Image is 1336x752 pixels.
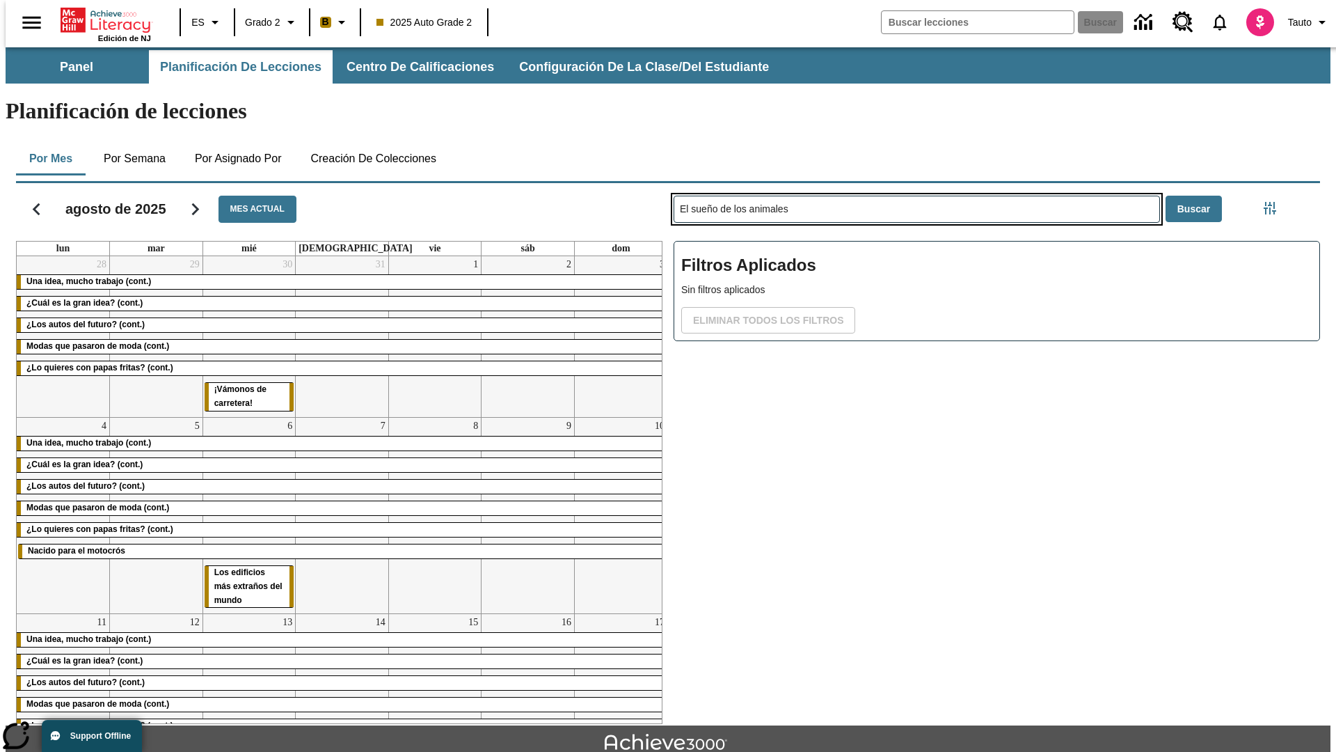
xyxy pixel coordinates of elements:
a: 13 de agosto de 2025 [280,614,295,631]
a: 16 de agosto de 2025 [559,614,574,631]
span: ¿Los autos del futuro? (cont.) [26,481,145,491]
a: 28 de julio de 2025 [94,256,109,273]
button: Support Offline [42,720,142,752]
a: 30 de julio de 2025 [280,256,295,273]
span: Support Offline [70,731,131,741]
td: 10 de agosto de 2025 [574,417,667,614]
a: 6 de agosto de 2025 [285,418,295,434]
div: Una idea, mucho trabajo (cont.) [17,275,667,289]
td: 1 de agosto de 2025 [388,256,482,417]
span: ¿Lo quieres con papas fritas? (cont.) [26,363,173,373]
button: Por semana [93,142,177,175]
a: 7 de agosto de 2025 [378,418,388,434]
span: Una idea, mucho trabajo (cont.) [26,438,151,448]
div: ¿Los autos del futuro? (cont.) [17,480,667,494]
a: 15 de agosto de 2025 [466,614,481,631]
a: Notificaciones [1202,4,1238,40]
button: Boost El color de la clase es anaranjado claro. Cambiar el color de la clase. [315,10,356,35]
a: viernes [426,242,443,256]
span: ¿Cuál es la gran idea? (cont.) [26,298,143,308]
input: Buscar campo [882,11,1074,33]
a: 1 de agosto de 2025 [470,256,481,273]
span: Modas que pasaron de moda (cont.) [26,341,169,351]
a: 12 de agosto de 2025 [187,614,202,631]
a: 14 de agosto de 2025 [373,614,388,631]
div: Buscar [662,178,1320,724]
span: Modas que pasaron de moda (cont.) [26,503,169,512]
a: domingo [609,242,633,256]
span: ¿Lo quieres con papas fritas? (cont.) [26,524,173,534]
button: Mes actual [218,196,296,223]
span: ¿Cuál es la gran idea? (cont.) [26,460,143,469]
a: 29 de julio de 2025 [187,256,202,273]
button: Buscar [1166,196,1222,223]
td: 6 de agosto de 2025 [202,417,296,614]
button: Panel [7,50,146,84]
a: Centro de información [1126,3,1164,42]
span: B [322,13,329,31]
div: ¿Lo quieres con papas fritas? (cont.) [17,361,667,375]
a: 2 de agosto de 2025 [564,256,574,273]
div: Modas que pasaron de moda (cont.) [17,698,667,712]
input: Buscar lecciones [674,196,1159,222]
td: 29 de julio de 2025 [110,256,203,417]
span: ¿Cuál es la gran idea? (cont.) [26,656,143,666]
div: ¿Cuál es la gran idea? (cont.) [17,297,667,311]
a: 8 de agosto de 2025 [470,418,481,434]
td: 7 de agosto de 2025 [296,417,389,614]
p: Sin filtros aplicados [681,283,1312,297]
div: Subbarra de navegación [6,50,781,84]
div: ¿Lo quieres con papas fritas? (cont.) [17,523,667,537]
div: ¡Vámonos de carretera! [205,383,294,411]
button: Creación de colecciones [299,142,447,175]
span: 2025 Auto Grade 2 [376,15,472,30]
h2: Filtros Aplicados [681,249,1312,283]
div: ¿Los autos del futuro? (cont.) [17,318,667,332]
td: 31 de julio de 2025 [296,256,389,417]
button: Configuración de la clase/del estudiante [508,50,780,84]
div: Subbarra de navegación [6,47,1330,84]
a: Centro de recursos, Se abrirá en una pestaña nueva. [1164,3,1202,41]
span: ¡Vámonos de carretera! [214,384,267,408]
div: Portada [61,5,151,42]
a: miércoles [239,242,260,256]
span: Nacido para el motocrós [28,546,125,556]
span: Los edificios más extraños del mundo [214,567,283,605]
div: Nacido para el motocrós [18,545,666,558]
button: Planificación de lecciones [149,50,333,84]
span: ¿Los autos del futuro? (cont.) [26,320,145,329]
div: Una idea, mucho trabajo (cont.) [17,437,667,451]
a: 31 de julio de 2025 [373,256,388,273]
button: Centro de calificaciones [335,50,505,84]
div: Filtros Aplicados [674,241,1320,341]
td: 2 de agosto de 2025 [482,256,575,417]
div: ¿Cuál es la gran idea? (cont.) [17,458,667,472]
a: 3 de agosto de 2025 [657,256,667,273]
a: 9 de agosto de 2025 [564,418,574,434]
span: Edición de NJ [98,34,151,42]
a: 11 de agosto de 2025 [95,614,109,631]
button: Por asignado por [184,142,293,175]
td: 4 de agosto de 2025 [17,417,110,614]
button: Perfil/Configuración [1282,10,1336,35]
div: Modas que pasaron de moda (cont.) [17,340,667,354]
div: Los edificios más extraños del mundo [205,566,294,608]
a: martes [145,242,168,256]
a: Portada [61,6,151,34]
span: Grado 2 [245,15,280,30]
div: Modas que pasaron de moda (cont.) [17,501,667,515]
h2: agosto de 2025 [65,201,166,217]
div: Una idea, mucho trabajo (cont.) [17,633,667,647]
td: 8 de agosto de 2025 [388,417,482,614]
button: Abrir el menú lateral [11,2,52,43]
div: ¿Lo quieres con papas fritas? (cont.) [17,719,667,733]
img: avatar image [1246,8,1274,36]
a: 5 de agosto de 2025 [192,418,202,434]
span: Una idea, mucho trabajo (cont.) [26,634,151,644]
a: sábado [518,242,537,256]
span: ¿Los autos del futuro? (cont.) [26,677,145,687]
td: 28 de julio de 2025 [17,256,110,417]
button: Lenguaje: ES, Selecciona un idioma [185,10,230,35]
td: 9 de agosto de 2025 [482,417,575,614]
a: 4 de agosto de 2025 [99,418,109,434]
